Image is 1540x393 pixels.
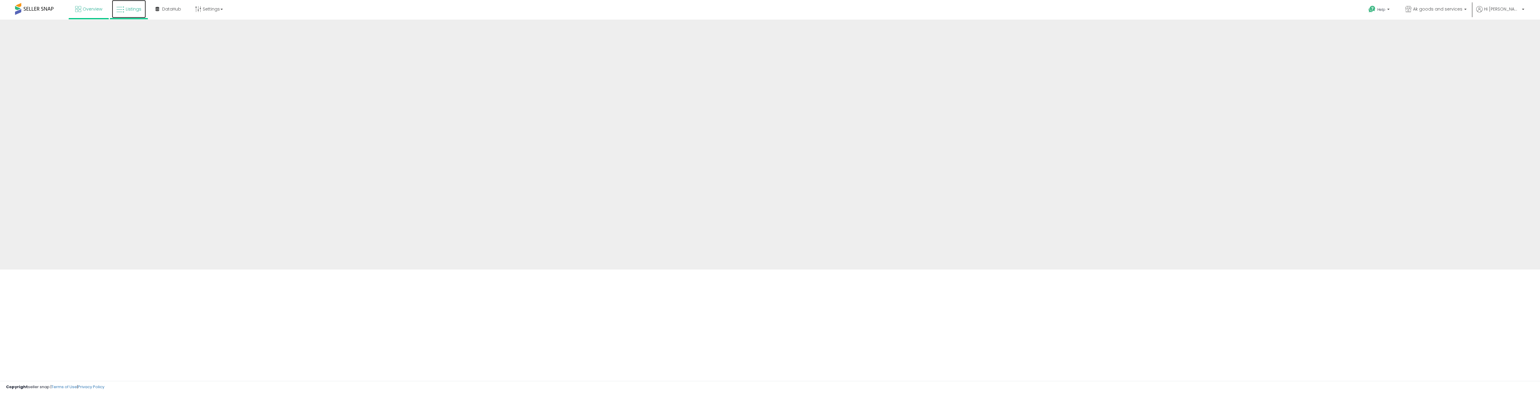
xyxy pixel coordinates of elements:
span: Overview [83,6,102,12]
span: Ak goods and services [1413,6,1462,12]
i: Get Help [1368,5,1376,13]
span: Help [1377,7,1385,12]
span: Listings [126,6,141,12]
a: Help [1364,1,1396,20]
span: Hi [PERSON_NAME] [1484,6,1520,12]
a: Hi [PERSON_NAME] [1476,6,1524,20]
span: DataHub [162,6,181,12]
